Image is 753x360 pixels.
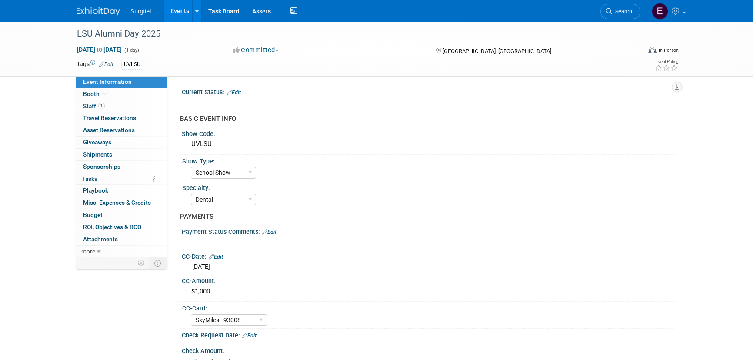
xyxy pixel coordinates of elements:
div: In-Person [658,47,679,53]
span: Budget [83,211,103,218]
a: Shipments [76,149,167,160]
td: Personalize Event Tab Strip [134,257,149,269]
img: ExhibitDay [77,7,120,16]
div: Payment Status Comments: [182,225,676,237]
img: Event Coordinator [652,3,668,20]
div: BASIC EVENT INFO [180,114,670,123]
a: Attachments [76,233,167,245]
i: Booth reservation complete [103,91,108,96]
a: Tasks [76,173,167,185]
span: Surgitel [130,8,151,15]
div: CC-Amount: [182,274,676,285]
a: Event Information [76,76,167,88]
div: CC-Date: [182,250,676,261]
img: Format-Inperson.png [648,47,657,53]
div: PAYMENTS [180,212,670,221]
div: CC-Card: [182,302,673,313]
div: UVLSU [121,60,143,69]
span: 1 [98,103,105,109]
span: Attachments [83,236,118,243]
div: Event Rating [655,60,678,64]
a: Booth [76,88,167,100]
a: Edit [242,333,257,339]
a: Search [600,4,640,19]
a: Sponsorships [76,161,167,173]
span: (1 day) [123,47,139,53]
div: Show Type: [182,155,673,166]
td: Tags [77,60,113,70]
div: LSU Alumni Day 2025 [74,26,627,42]
a: Staff1 [76,100,167,112]
a: Edit [262,229,277,235]
span: [DATE] [192,263,210,270]
button: Committed [230,46,282,55]
a: Asset Reservations [76,124,167,136]
div: $1,000 [188,285,670,298]
span: Event Information [83,78,132,85]
div: Check Amount: [182,344,676,355]
td: Toggle Event Tabs [149,257,167,269]
div: Check Request Date: [182,329,676,340]
span: Giveaways [83,139,111,146]
span: [DATE] [DATE] [77,46,122,53]
span: Sponsorships [83,163,120,170]
a: Travel Reservations [76,112,167,124]
a: Misc. Expenses & Credits [76,197,167,209]
a: Edit [227,90,241,96]
div: Show Code: [182,127,676,138]
a: more [76,246,167,257]
a: ROI, Objectives & ROO [76,221,167,233]
span: Playbook [83,187,108,194]
a: Edit [99,61,113,67]
span: ROI, Objectives & ROO [83,223,141,230]
span: to [95,46,103,53]
div: Current Status: [182,86,676,97]
span: Staff [83,103,105,110]
div: UVLSU [188,137,670,151]
div: Specialty: [182,181,673,192]
span: more [81,248,95,255]
a: Edit [209,254,223,260]
span: Booth [83,90,110,97]
a: Playbook [76,185,167,197]
a: Budget [76,209,167,221]
span: Search [612,8,632,15]
div: Event Format [589,45,679,58]
span: Asset Reservations [83,127,135,133]
span: Tasks [82,175,97,182]
span: Misc. Expenses & Credits [83,199,151,206]
a: Giveaways [76,137,167,148]
span: [GEOGRAPHIC_DATA], [GEOGRAPHIC_DATA] [443,48,551,54]
span: Travel Reservations [83,114,136,121]
span: Shipments [83,151,112,158]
